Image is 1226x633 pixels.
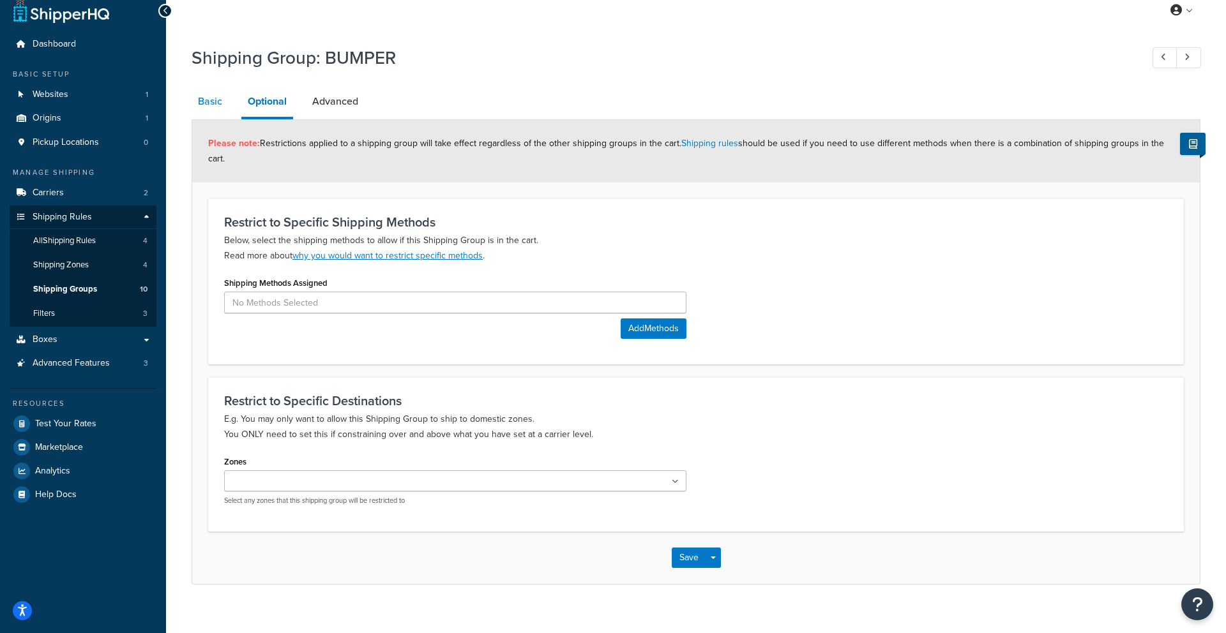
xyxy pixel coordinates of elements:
a: Carriers2 [10,181,156,205]
a: Websites1 [10,83,156,107]
span: Origins [33,113,61,124]
button: AddMethods [621,318,686,339]
input: No Methods Selected [224,292,686,313]
a: Shipping Rules [10,205,156,229]
label: Shipping Methods Assigned [224,278,328,288]
li: Origins [10,107,156,130]
p: Below, select the shipping methods to allow if this Shipping Group is in the cart. Read more about . [224,233,1168,264]
li: Pickup Locations [10,131,156,154]
span: 2 [144,188,148,198]
span: Carriers [33,188,64,198]
li: Shipping Rules [10,205,156,327]
a: AllShipping Rules4 [10,229,156,253]
a: Advanced [306,86,365,117]
a: Marketplace [10,436,156,459]
a: why you would want to restrict specific methods [292,249,483,262]
a: Dashboard [10,33,156,56]
div: Resources [10,398,156,409]
span: Websites [33,89,68,100]
div: Basic Setup [10,69,156,80]
li: Shipping Zones [10,253,156,277]
span: Boxes [33,334,57,345]
a: Advanced Features3 [10,352,156,375]
p: E.g. You may only want to allow this Shipping Group to ship to domestic zones. You ONLY need to s... [224,412,1168,442]
span: 1 [146,113,148,124]
a: Analytics [10,459,156,482]
span: 10 [140,284,148,295]
span: 4 [143,260,148,271]
h3: Restrict to Specific Destinations [224,394,1168,408]
li: Carriers [10,181,156,205]
h3: Restrict to Specific Shipping Methods [224,215,1168,229]
span: 0 [144,137,148,148]
a: Previous Record [1153,47,1177,68]
span: Dashboard [33,39,76,50]
span: Test Your Rates [35,419,96,429]
a: Shipping rules [681,137,738,150]
span: 3 [143,308,148,319]
a: Origins1 [10,107,156,130]
li: Advanced Features [10,352,156,375]
span: Analytics [35,466,70,477]
a: Test Your Rates [10,412,156,435]
a: Basic [192,86,229,117]
a: Shipping Zones4 [10,253,156,277]
button: Open Resource Center [1181,588,1213,620]
span: Pickup Locations [33,137,99,148]
p: Select any zones that this shipping group will be restricted to [224,496,686,505]
strong: Please note: [208,137,260,150]
span: Shipping Groups [33,284,97,295]
label: Zones [224,457,246,466]
a: Shipping Groups10 [10,278,156,301]
span: Shipping Zones [33,260,89,271]
span: 4 [143,235,148,246]
button: Save [672,547,706,568]
a: Optional [241,86,293,119]
span: Filters [33,308,55,319]
span: 1 [146,89,148,100]
li: Websites [10,83,156,107]
li: Shipping Groups [10,278,156,301]
span: Help Docs [35,489,77,500]
a: Next Record [1176,47,1201,68]
li: Filters [10,302,156,325]
a: Pickup Locations0 [10,131,156,154]
span: Restrictions applied to a shipping group will take effect regardless of the other shipping groups... [208,137,1164,165]
a: Boxes [10,328,156,352]
h1: Shipping Group: BUMPER [192,45,1129,70]
div: Manage Shipping [10,167,156,178]
span: Advanced Features [33,358,110,369]
a: Filters3 [10,302,156,325]
span: 3 [144,358,148,369]
button: Show Help Docs [1180,133,1206,155]
span: Shipping Rules [33,212,92,223]
a: Help Docs [10,483,156,506]
span: All Shipping Rules [33,235,96,246]
span: Marketplace [35,442,83,453]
